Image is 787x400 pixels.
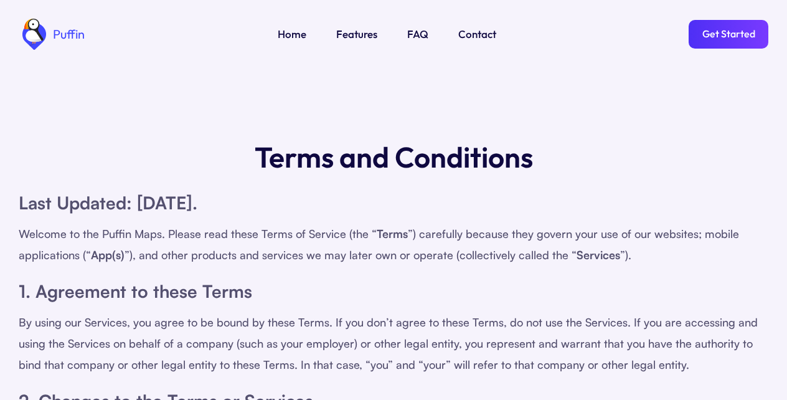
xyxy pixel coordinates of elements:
a: Contact [458,26,496,42]
a: FAQ [407,26,428,42]
a: home [19,19,85,50]
div: By using our Services, you agree to be bound by these Terms. If you don’t agree to these Terms, d... [19,312,768,375]
div: Puffin [50,28,85,40]
h1: Last Updated: [DATE]. [19,189,768,217]
a: Home [278,26,306,42]
strong: App(s) [91,248,125,262]
a: Get Started [689,20,768,49]
strong: Services [577,248,620,262]
a: Features [336,26,377,42]
strong: 1. Agreement to these Terms [19,280,252,302]
div: Welcome to the Puffin Maps. Please read these Terms of Service (the “ ”) carefully because they g... [19,223,768,265]
h1: Terms and Conditions [255,137,533,177]
strong: Terms [377,227,408,240]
